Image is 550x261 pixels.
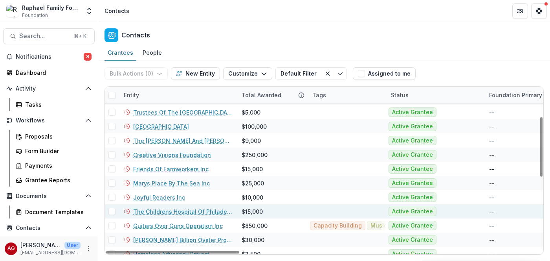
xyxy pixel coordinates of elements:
[237,87,308,104] div: Total Awarded
[489,151,495,159] div: --
[13,174,95,187] a: Grantee Reports
[489,165,495,173] div: --
[3,66,95,79] a: Dashboard
[242,165,263,173] div: $15,000
[133,179,210,187] a: Marys Place By The Sea Inc
[104,7,129,15] div: Contacts
[242,207,263,216] div: $15,000
[392,123,433,130] span: Active Grantee
[119,87,237,104] div: Entity
[489,137,495,145] div: --
[25,161,88,170] div: Payments
[3,50,95,63] button: Notifications8
[16,54,84,60] span: Notifications
[392,109,433,116] span: Active Grantee
[512,3,528,19] button: Partners
[242,122,267,131] div: $100,000
[489,207,495,216] div: --
[133,207,232,216] a: The Childrens Hospital Of Philadelphia Foundation
[489,236,495,244] div: --
[139,47,165,58] div: People
[308,87,386,104] div: Tags
[370,222,387,229] span: Music
[392,251,433,257] span: Active Grantee
[133,122,189,131] a: [GEOGRAPHIC_DATA]
[237,91,286,99] div: Total Awarded
[334,67,346,80] button: Toggle menu
[25,147,88,155] div: Form Builder
[392,208,433,215] span: Active Grantee
[104,45,136,61] a: Grantees
[84,244,93,254] button: More
[25,176,88,184] div: Grantee Reports
[386,87,484,104] div: Status
[242,151,268,159] div: $250,000
[25,132,88,141] div: Proposals
[392,166,433,172] span: Active Grantee
[16,117,82,124] span: Workflows
[13,205,95,218] a: Document Templates
[22,12,48,19] span: Foundation
[133,165,209,173] a: Friends Of Farmworkers Inc
[489,122,495,131] div: --
[242,250,260,258] div: $3,500
[119,91,144,99] div: Entity
[489,179,495,187] div: --
[308,91,331,99] div: Tags
[101,5,132,17] nav: breadcrumb
[392,137,433,144] span: Active Grantee
[72,32,88,41] div: ⌘ + K
[104,47,136,58] div: Grantees
[392,152,433,158] span: Active Grantee
[275,67,321,80] button: Default Filter
[16,68,88,77] div: Dashboard
[242,179,264,187] div: $25,000
[353,67,416,80] button: Assigned to me
[242,108,260,117] div: $5,000
[20,241,61,249] p: [PERSON_NAME]
[3,114,95,127] button: Open Workflows
[84,53,92,61] span: 8
[133,108,232,117] a: Trustees Of The [GEOGRAPHIC_DATA][US_STATE]
[25,100,88,109] div: Tasks
[489,222,495,230] div: --
[242,236,264,244] div: $30,000
[313,222,362,229] span: Capacity Building
[84,3,95,19] button: Open entity switcher
[16,193,82,200] span: Documents
[133,236,232,244] a: [PERSON_NAME] Billion Oyster Project
[22,4,81,12] div: Raphael Family Foundation
[223,67,272,80] button: Customize
[133,193,185,202] a: Joyful Readers Inc
[242,222,268,230] div: $850,000
[171,67,220,80] button: New Entity
[242,193,263,202] div: $10,000
[133,151,211,159] a: Creative Visions Foundation
[392,180,433,187] span: Active Grantee
[321,67,334,80] button: Clear filter
[121,31,150,39] h2: Contacts
[25,208,88,216] div: Document Templates
[13,144,95,157] a: Form Builder
[3,82,95,95] button: Open Activity
[242,137,261,145] div: $9,000
[489,193,495,202] div: --
[3,222,95,234] button: Open Contacts
[133,222,223,230] a: Guitars Over Guns Operation Inc
[531,3,547,19] button: Get Help
[64,242,81,249] p: User
[13,98,95,111] a: Tasks
[7,246,15,251] div: Anu Gupta
[392,194,433,201] span: Active Grantee
[13,159,95,172] a: Payments
[104,67,168,80] button: Bulk Actions (0)
[20,249,81,256] p: [EMAIL_ADDRESS][DOMAIN_NAME]
[3,190,95,202] button: Open Documents
[13,130,95,143] a: Proposals
[133,137,232,145] a: The [PERSON_NAME] And [PERSON_NAME] Family [MEDICAL_DATA] Research Institute
[139,45,165,61] a: People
